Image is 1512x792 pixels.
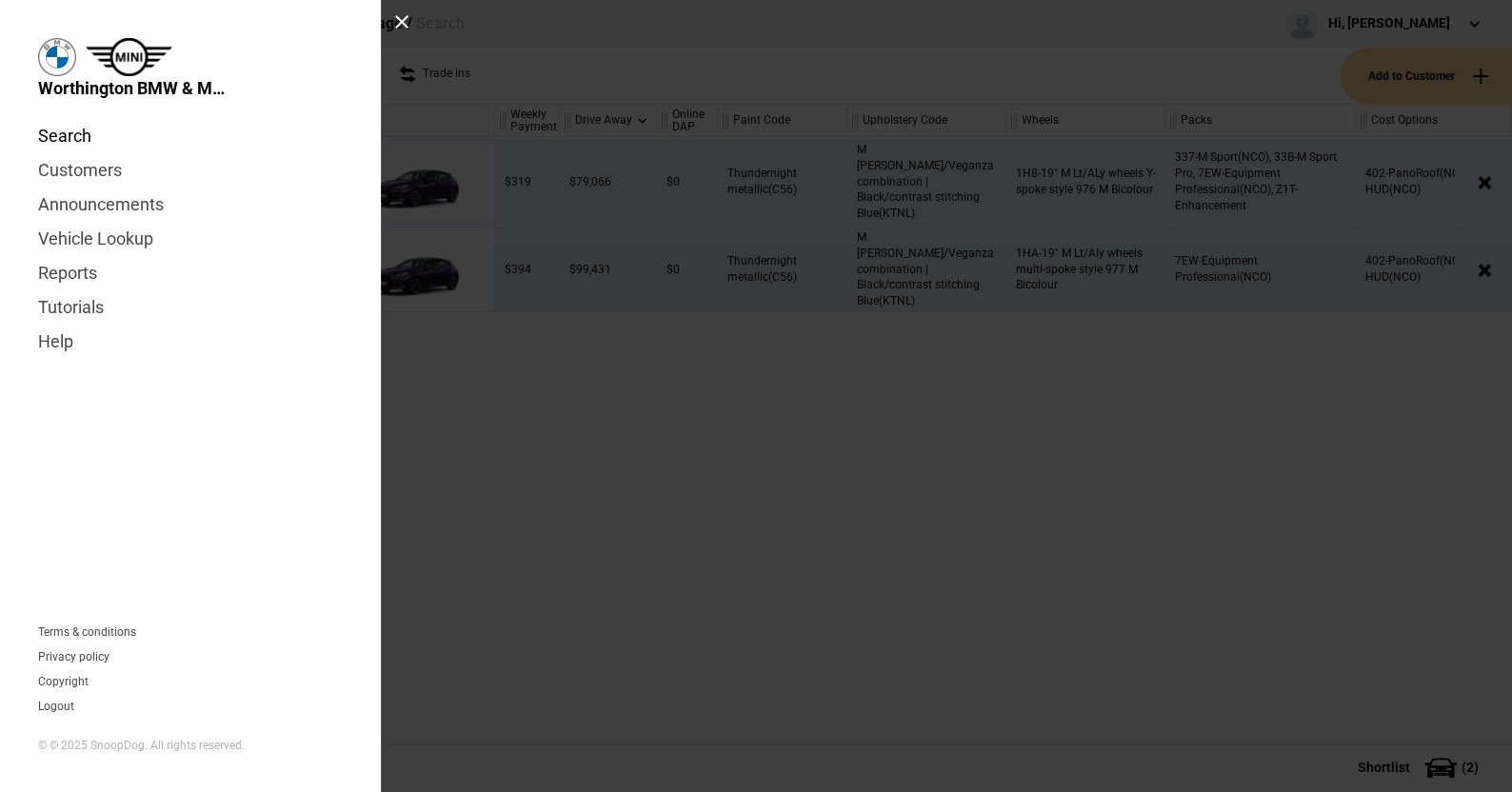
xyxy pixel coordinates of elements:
[38,651,109,663] a: Privacy policy
[38,76,229,100] span: Worthington BMW & MINI Garage
[38,738,343,754] div: © © 2025 SnoopDog. All rights reserved.
[38,256,343,290] a: Reports
[86,38,172,76] img: mini.png
[38,222,343,256] a: Vehicle Lookup
[38,188,343,222] a: Announcements
[38,119,343,153] a: Search
[38,701,74,712] button: Logout
[38,325,343,359] a: Help
[38,676,89,687] a: Copyright
[38,38,76,76] img: bmw.png
[38,626,136,638] a: Terms & conditions
[38,290,343,325] a: Tutorials
[38,153,343,188] a: Customers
